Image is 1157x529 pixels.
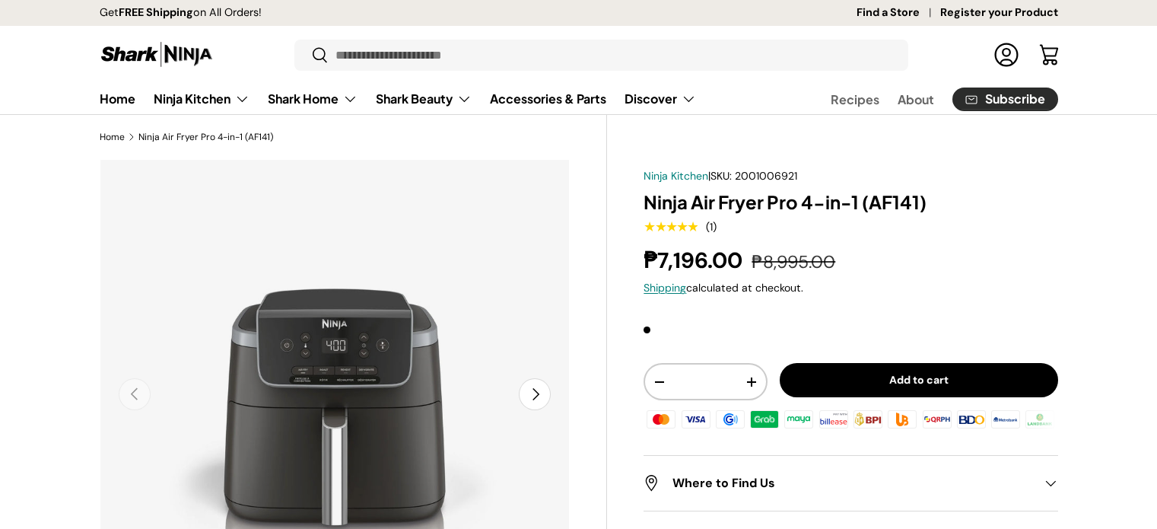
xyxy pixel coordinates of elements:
[154,84,250,114] a: Ninja Kitchen
[817,408,850,431] img: billease
[100,84,696,114] nav: Primary
[940,5,1058,21] a: Register your Product
[490,84,606,113] a: Accessories & Parts
[644,408,678,431] img: master
[259,84,367,114] summary: Shark Home
[100,5,262,21] p: Get on All Orders!
[735,169,797,183] span: 2001006921
[644,281,686,295] a: Shipping
[119,5,193,19] strong: FREE Shipping
[644,246,746,275] strong: ₱7,196.00
[644,169,708,183] a: Ninja Kitchen
[714,408,747,431] img: gcash
[985,93,1045,105] span: Subscribe
[100,130,608,144] nav: Breadcrumbs
[748,408,781,431] img: grabpay
[625,84,696,114] a: Discover
[831,84,879,114] a: Recipes
[857,5,940,21] a: Find a Store
[710,169,732,183] span: SKU:
[679,408,712,431] img: visa
[100,132,125,142] a: Home
[885,408,919,431] img: ubp
[644,474,1033,492] h2: Where to Find Us
[780,363,1058,397] button: Add to cart
[920,408,953,431] img: qrph
[367,84,481,114] summary: Shark Beauty
[138,132,273,142] a: Ninja Air Fryer Pro 4-in-1 (AF141)
[615,84,705,114] summary: Discover
[952,88,1058,111] a: Subscribe
[708,169,797,183] span: |
[644,190,1057,214] h1: Ninja Air Fryer Pro 4-in-1 (AF141)
[898,84,934,114] a: About
[644,280,1057,296] div: calculated at checkout.
[145,84,259,114] summary: Ninja Kitchen
[100,40,214,69] img: Shark Ninja Philippines
[100,84,135,113] a: Home
[644,220,698,234] div: 5.0 out of 5.0 stars
[851,408,885,431] img: bpi
[782,408,815,431] img: maya
[706,221,717,233] div: (1)
[376,84,472,114] a: Shark Beauty
[644,219,698,234] span: ★★★★★
[955,408,988,431] img: bdo
[644,456,1057,511] summary: Where to Find Us
[752,250,835,273] s: ₱8,995.00
[794,84,1058,114] nav: Secondary
[1023,408,1057,431] img: landbank
[268,84,358,114] a: Shark Home
[989,408,1022,431] img: metrobank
